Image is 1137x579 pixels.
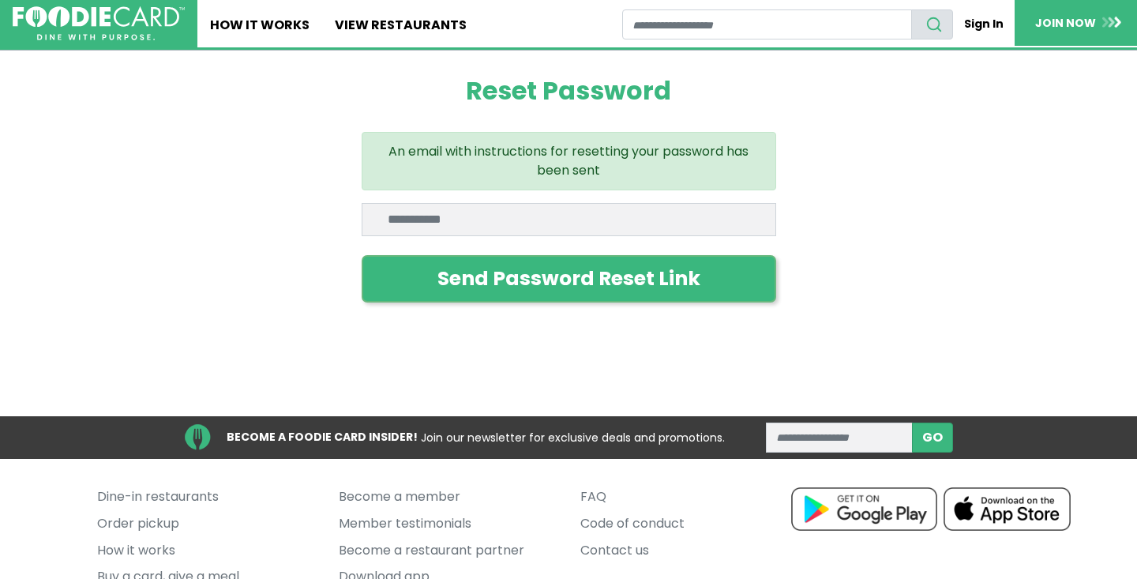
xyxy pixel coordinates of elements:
[580,484,798,511] a: FAQ
[911,9,953,39] button: search
[766,423,913,453] input: enter email address
[622,9,913,39] input: restaurant search
[13,6,185,41] img: FoodieCard; Eat, Drink, Save, Donate
[97,484,315,511] a: Dine-in restaurants
[362,255,776,303] button: Send Password Reset Link
[580,537,798,564] a: Contact us
[362,76,776,106] h1: Reset Password
[227,429,418,445] strong: BECOME A FOODIE CARD INSIDER!
[97,537,315,564] a: How it works
[953,9,1015,39] a: Sign In
[97,510,315,537] a: Order pickup
[339,537,557,564] a: Become a restaurant partner
[421,429,725,445] span: Join our newsletter for exclusive deals and promotions.
[580,510,798,537] a: Code of conduct
[362,132,776,190] div: An email with instructions for resetting your password has been sent
[339,510,557,537] a: Member testimonials
[912,423,953,453] button: subscribe
[339,484,557,511] a: Become a member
